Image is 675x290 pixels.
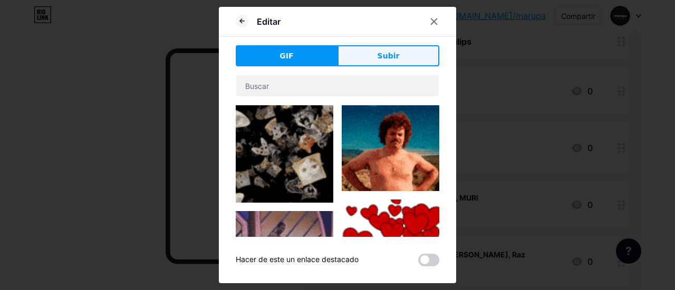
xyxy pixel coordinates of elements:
[342,105,439,191] img: Gihpy
[337,45,439,66] button: Subir
[257,16,281,27] font: Editar
[236,255,359,264] font: Hacer de este un enlace destacado
[378,52,400,60] font: Subir
[236,75,439,96] input: Buscar
[236,45,337,66] button: GIF
[342,199,439,289] img: Gihpy
[236,105,333,203] img: Gihpy
[279,52,293,60] font: GIF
